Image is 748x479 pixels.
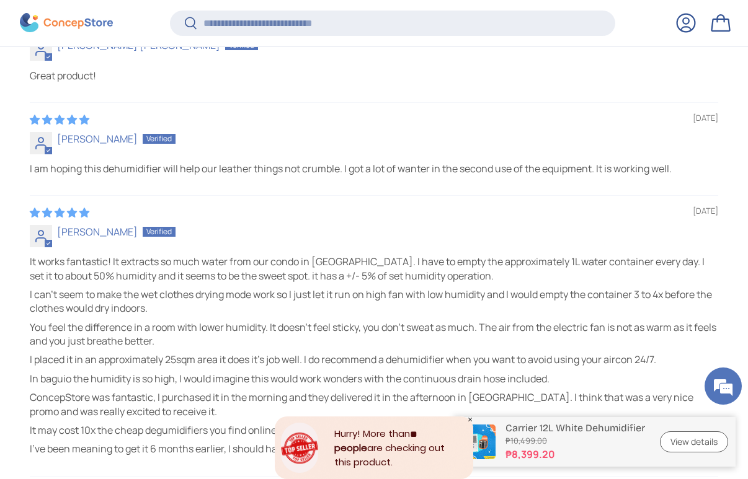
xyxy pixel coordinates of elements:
div: Chat with us now [65,69,208,86]
div: Close [467,416,473,423]
s: ₱10,499.00 [505,435,645,447]
p: It works fantastic! It extracts so much water from our condo in [GEOGRAPHIC_DATA]. I have to empt... [30,255,718,283]
span: We're online! [72,156,171,281]
span: 5 star review [30,206,89,219]
img: ConcepStore [20,14,113,33]
p: I can't seem to make the wet clothes drying mode work so I just let it run on high fan with low h... [30,288,718,315]
span: [DATE] [693,113,718,124]
p: I placed it in an approximately 25sqm area it does it's job well. I do recommend a dehumidifier w... [30,353,718,366]
strong: ₱8,399.20 [505,447,645,462]
div: Minimize live chat window [203,6,233,36]
span: [DATE] [693,206,718,217]
p: You feel the difference in a room with lower humidity. It doesn't feel sticky, you don't sweat as... [30,320,718,348]
textarea: Type your message and hit 'Enter' [6,338,236,382]
span: 5 star review [30,113,89,126]
p: It may cost 10x the cheap degumidifiers you find online but it is 10x more effective and less hea... [30,423,718,437]
p: I've been meaning to get it 6 months earlier, I should have not hesitated and got it then. Best buy! [30,442,718,455]
p: In baguio the humidity is so high, I would imagine this would work wonders with the continuous dr... [30,372,718,385]
a: View details [660,431,728,453]
p: Great product! [30,69,718,82]
span: [PERSON_NAME] [57,225,138,239]
p: I am hoping this dehumidifier will help our leather things not crumble. I got a lot of wanter in ... [30,162,718,175]
span: [PERSON_NAME] [57,132,138,146]
p: ConcepStore was fantastic, I purchased it in the morning and they delivered it in the afternoon i... [30,390,718,418]
p: Carrier 12L White Dehumidifier [505,422,645,434]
